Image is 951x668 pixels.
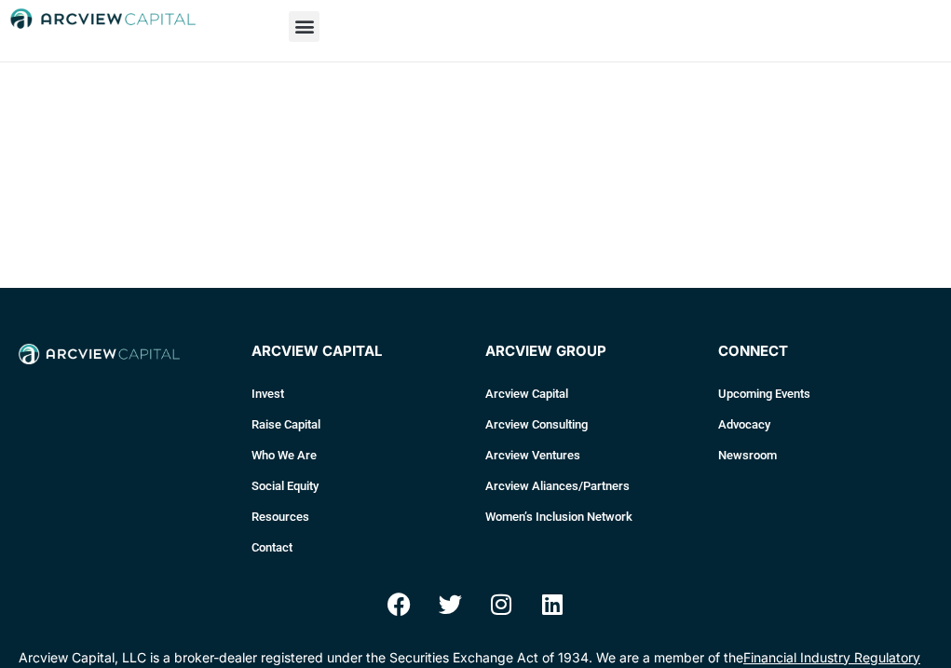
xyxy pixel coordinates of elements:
a: Arcview Ventures [485,440,700,470]
h4: connect [718,344,932,360]
a: Resources [251,501,466,532]
a: Arcview Aliances/Partners [485,470,700,501]
a: Who We Are [251,440,466,470]
a: Advocacy [718,409,932,440]
a: Social Equity [251,470,466,501]
a: Upcoming Events [718,378,932,409]
a: Newsroom [718,440,932,470]
h4: Arcview Group [485,344,700,360]
a: Raise Capital [251,409,466,440]
a: Arcview Capital [485,378,700,409]
a: Contact [251,532,466,563]
h4: Arcview Capital [251,344,466,360]
a: Invest [251,378,466,409]
a: Women’s Inclusion Network [485,501,700,532]
div: Menu Toggle [289,11,319,42]
a: Arcview Consulting [485,409,700,440]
